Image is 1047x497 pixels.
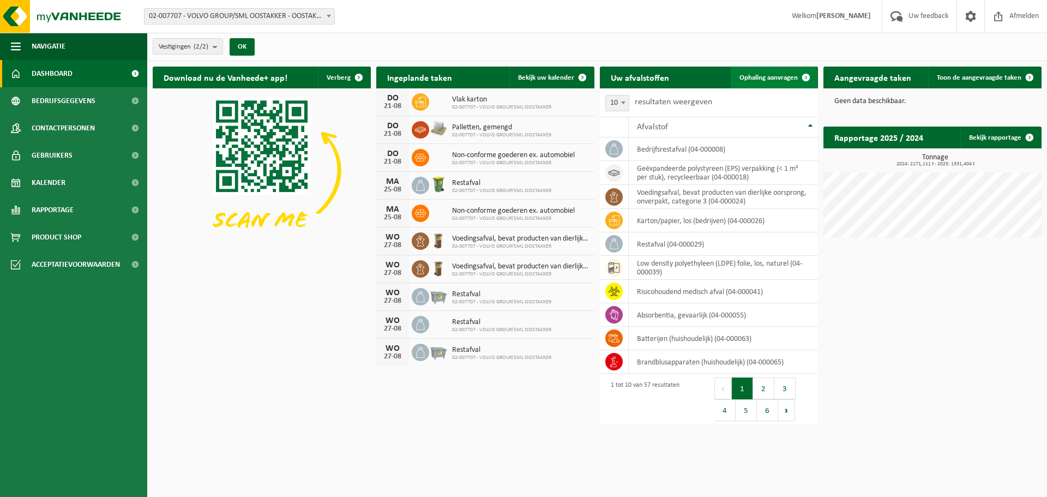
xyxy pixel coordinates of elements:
span: Vestigingen [159,39,208,55]
span: Rapportage [32,196,74,224]
span: 02-007707 - VOLVO GROUP/SML OOSTAKKER - OOSTAKKER [145,9,334,24]
h2: Download nu de Vanheede+ app! [153,67,298,88]
span: Kalender [32,169,65,196]
div: 27-08 [382,353,404,361]
span: Verberg [327,74,351,81]
a: Toon de aangevraagde taken [928,67,1040,88]
span: 02-007707 - VOLVO GROUP/SML OOSTAKKER [452,299,551,306]
div: 27-08 [382,270,404,277]
div: MA [382,177,404,186]
td: risicohoudend medisch afval (04-000041) [629,280,818,303]
button: 5 [736,399,757,421]
span: 10 [605,95,629,111]
h3: Tonnage [829,154,1042,167]
span: Contactpersonen [32,115,95,142]
span: 10 [606,95,629,111]
img: WB-0140-HPE-BN-01 [429,259,448,277]
td: bedrijfsrestafval (04-000008) [629,137,818,161]
td: voedingsafval, bevat producten van dierlijke oorsprong, onverpakt, categorie 3 (04-000024) [629,185,818,209]
a: Bekijk rapportage [960,127,1040,148]
label: resultaten weergeven [635,98,712,106]
span: 02-007707 - VOLVO GROUP/SML OOSTAKKER [452,160,575,166]
td: geëxpandeerde polystyreen (EPS) verpakking (< 1 m² per stuk), recycleerbaar (04-000018) [629,161,818,185]
div: DO [382,122,404,130]
div: WO [382,289,404,297]
button: Previous [714,378,732,399]
span: 02-007707 - VOLVO GROUP/SML OOSTAKKER [452,215,575,222]
span: Non-conforme goederen ex. automobiel [452,207,575,215]
button: OK [230,38,255,56]
div: 27-08 [382,297,404,305]
button: 4 [714,399,736,421]
strong: [PERSON_NAME] [816,12,871,20]
button: 3 [774,378,796,399]
div: DO [382,149,404,158]
count: (2/2) [194,43,208,50]
img: WB-0140-HPE-BN-01 [429,231,448,249]
span: Restafval [452,179,551,188]
span: 02-007707 - VOLVO GROUP/SML OOSTAKKER [452,104,551,111]
td: low density polyethyleen (LDPE) folie, los, naturel (04-000039) [629,256,818,280]
img: WB-2500-GAL-GY-01 [429,286,448,305]
button: Verberg [318,67,370,88]
span: 02-007707 - VOLVO GROUP/SML OOSTAKKER [452,355,551,361]
button: 2 [753,378,774,399]
span: Gebruikers [32,142,73,169]
img: LP-PA-00000-WDN-11 [429,119,448,138]
h2: Uw afvalstoffen [600,67,680,88]
span: Navigatie [32,33,65,60]
a: Bekijk uw kalender [509,67,593,88]
span: Afvalstof [637,123,668,131]
h2: Ingeplande taken [376,67,463,88]
span: Voedingsafval, bevat producten van dierlijke oorsprong, onverpakt, categorie 3 [452,235,589,243]
button: 6 [757,399,778,421]
button: 1 [732,378,753,399]
td: karton/papier, los (bedrijven) (04-000026) [629,209,818,232]
span: Bekijk uw kalender [518,74,574,81]
div: 21-08 [382,130,404,138]
button: Vestigingen(2/2) [153,38,223,55]
div: 1 tot 10 van 57 resultaten [605,376,679,422]
span: 02-007707 - VOLVO GROUP/SML OOSTAKKER [452,132,551,139]
span: 02-007707 - VOLVO GROUP/SML OOSTAKKER [452,243,589,250]
p: Geen data beschikbaar. [834,98,1031,105]
div: 27-08 [382,242,404,249]
span: 02-007707 - VOLVO GROUP/SML OOSTAKKER [452,327,551,333]
td: restafval (04-000029) [629,232,818,256]
span: Restafval [452,346,551,355]
div: WO [382,261,404,270]
span: Voedingsafval, bevat producten van dierlijke oorsprong, onverpakt, categorie 3 [452,262,589,271]
div: 21-08 [382,103,404,110]
div: WO [382,316,404,325]
div: 21-08 [382,158,404,166]
span: Vlak karton [452,95,551,104]
div: 25-08 [382,186,404,194]
span: Ophaling aanvragen [739,74,798,81]
h2: Aangevraagde taken [823,67,922,88]
img: WB-0240-HPE-GN-50 [429,175,448,194]
span: 02-007707 - VOLVO GROUP/SML OOSTAKKER - OOSTAKKER [144,8,335,25]
div: WO [382,233,404,242]
div: 25-08 [382,214,404,221]
img: WB-2500-GAL-GY-01 [429,342,448,361]
span: Non-conforme goederen ex. automobiel [452,151,575,160]
td: batterijen (huishoudelijk) (04-000063) [629,327,818,350]
span: Restafval [452,318,551,327]
span: Dashboard [32,60,73,87]
span: Bedrijfsgegevens [32,87,95,115]
img: Download de VHEPlus App [153,88,371,252]
button: Next [778,399,795,421]
td: absorbentia, gevaarlijk (04-000055) [629,303,818,327]
a: Ophaling aanvragen [731,67,817,88]
div: DO [382,94,404,103]
div: 27-08 [382,325,404,333]
span: 02-007707 - VOLVO GROUP/SML OOSTAKKER [452,188,551,194]
span: Product Shop [32,224,81,251]
span: Palletten, gemengd [452,123,551,132]
div: MA [382,205,404,214]
h2: Rapportage 2025 / 2024 [823,127,934,148]
span: 2024: 2171,111 t - 2025: 1331,404 t [829,161,1042,167]
span: Toon de aangevraagde taken [937,74,1021,81]
td: brandblusapparaten (huishoudelijk) (04-000065) [629,350,818,374]
span: 02-007707 - VOLVO GROUP/SML OOSTAKKER [452,271,589,278]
